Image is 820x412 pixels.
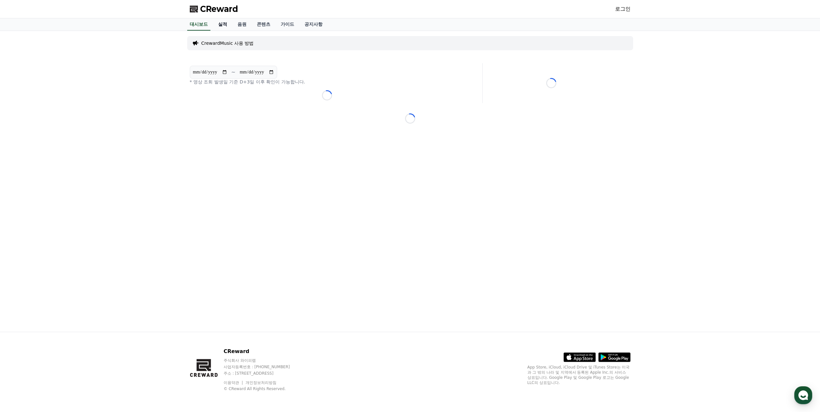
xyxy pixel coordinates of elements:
[246,380,276,385] a: 개인정보처리방침
[224,348,302,355] p: CReward
[252,18,275,31] a: 콘텐츠
[200,4,238,14] span: CReward
[213,18,232,31] a: 실적
[100,214,107,219] span: 설정
[224,364,302,369] p: 사업자등록번호 : [PHONE_NUMBER]
[224,358,302,363] p: 주식회사 와이피랩
[224,380,244,385] a: 이용약관
[43,204,83,220] a: 대화
[527,365,631,385] p: App Store, iCloud, iCloud Drive 및 iTunes Store는 미국과 그 밖의 나라 및 지역에서 등록된 Apple Inc.의 서비스 상표입니다. Goo...
[190,79,464,85] p: * 영상 조회 발생일 기준 D+3일 이후 확인이 가능합니다.
[190,4,238,14] a: CReward
[232,18,252,31] a: 음원
[299,18,328,31] a: 공지사항
[83,204,124,220] a: 설정
[231,68,236,76] p: ~
[201,40,254,46] a: CrewardMusic 사용 방법
[275,18,299,31] a: 가이드
[2,204,43,220] a: 홈
[615,5,631,13] a: 로그인
[224,386,302,391] p: © CReward All Rights Reserved.
[59,214,67,219] span: 대화
[187,18,210,31] a: 대시보드
[20,214,24,219] span: 홈
[224,371,302,376] p: 주소 : [STREET_ADDRESS]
